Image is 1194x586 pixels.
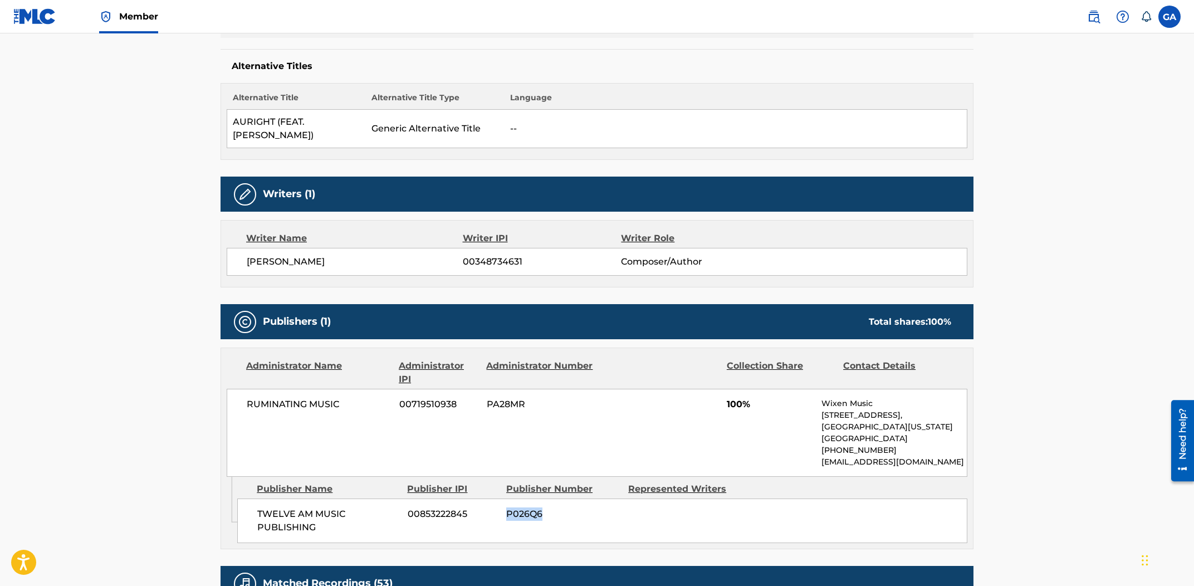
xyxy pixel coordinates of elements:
[821,433,967,445] p: [GEOGRAPHIC_DATA]
[1112,6,1134,28] div: Help
[399,359,478,386] div: Administrator IPI
[621,232,765,245] div: Writer Role
[238,188,252,201] img: Writers
[463,232,622,245] div: Writer IPI
[247,398,391,411] span: RUMINATING MUSIC
[408,507,498,521] span: 00853222845
[1083,6,1105,28] a: Public Search
[399,398,478,411] span: 00719510938
[246,359,390,386] div: Administrator Name
[463,255,621,268] span: 00348734631
[487,398,595,411] span: PA28MR
[247,255,463,268] span: [PERSON_NAME]
[628,482,742,496] div: Represented Writers
[727,398,813,411] span: 100%
[1141,11,1152,22] div: Notifications
[505,92,967,110] th: Language
[1142,544,1148,577] div: Drag
[238,315,252,329] img: Publishers
[621,255,765,268] span: Composer/Author
[119,10,158,23] span: Member
[257,507,399,534] span: TWELVE AM MUSIC PUBLISHING
[1116,10,1129,23] img: help
[506,482,620,496] div: Publisher Number
[486,359,594,386] div: Administrator Number
[928,316,951,327] span: 100 %
[366,92,505,110] th: Alternative Title Type
[506,507,620,521] span: P026Q6
[821,398,967,409] p: Wixen Music
[257,482,399,496] div: Publisher Name
[821,421,967,433] p: [GEOGRAPHIC_DATA][US_STATE]
[263,188,315,201] h5: Writers (1)
[366,110,505,148] td: Generic Alternative Title
[843,359,951,386] div: Contact Details
[407,482,498,496] div: Publisher IPI
[227,110,366,148] td: AURIGHT (FEAT. [PERSON_NAME])
[505,110,967,148] td: --
[246,232,463,245] div: Writer Name
[821,456,967,468] p: [EMAIL_ADDRESS][DOMAIN_NAME]
[227,92,366,110] th: Alternative Title
[1158,6,1181,28] div: User Menu
[1138,533,1194,586] iframe: Chat Widget
[727,359,835,386] div: Collection Share
[1163,394,1194,487] iframe: Resource Center
[869,315,951,329] div: Total shares:
[821,445,967,456] p: [PHONE_NUMBER]
[263,315,331,328] h5: Publishers (1)
[232,61,962,72] h5: Alternative Titles
[821,409,967,421] p: [STREET_ADDRESS],
[1087,10,1100,23] img: search
[99,10,112,23] img: Top Rightsholder
[13,8,56,25] img: MLC Logo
